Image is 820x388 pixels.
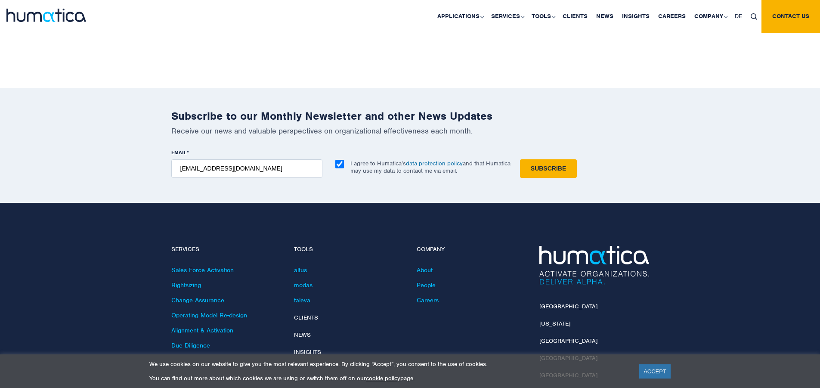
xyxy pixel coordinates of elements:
[149,375,628,382] p: You can find out more about which cookies we are using or switch them off on our page.
[171,296,224,304] a: Change Assurance
[417,266,433,274] a: About
[171,149,187,156] span: EMAIL
[417,296,439,304] a: Careers
[171,281,201,289] a: Rightsizing
[171,109,649,123] h2: Subscribe to our Monthly Newsletter and other News Updates
[335,160,344,168] input: I agree to Humatica’sdata protection policyand that Humatica may use my data to contact me via em...
[294,331,311,338] a: News
[539,337,597,345] a: [GEOGRAPHIC_DATA]
[171,341,210,349] a: Due Diligence
[539,320,570,327] a: [US_STATE]
[417,246,526,253] h4: Company
[539,246,649,285] img: Humatica
[171,266,234,274] a: Sales Force Activation
[294,281,313,289] a: modas
[171,159,322,178] input: name@company.com
[294,296,310,304] a: taleva
[294,266,307,274] a: altus
[539,303,597,310] a: [GEOGRAPHIC_DATA]
[350,160,511,174] p: I agree to Humatica’s and that Humatica may use my data to contact me via email.
[294,348,321,356] a: Insights
[171,326,233,334] a: Alignment & Activation
[751,13,757,20] img: search_icon
[520,159,577,178] input: Subscribe
[294,314,318,321] a: Clients
[406,160,463,167] a: data protection policy
[6,9,86,22] img: logo
[639,364,671,379] a: ACCEPT
[417,281,436,289] a: People
[366,375,400,382] a: cookie policy
[149,360,628,368] p: We use cookies on our website to give you the most relevant experience. By clicking “Accept”, you...
[171,126,649,136] p: Receive our news and valuable perspectives on organizational effectiveness each month.
[171,311,247,319] a: Operating Model Re-design
[294,246,404,253] h4: Tools
[735,12,742,20] span: DE
[171,246,281,253] h4: Services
